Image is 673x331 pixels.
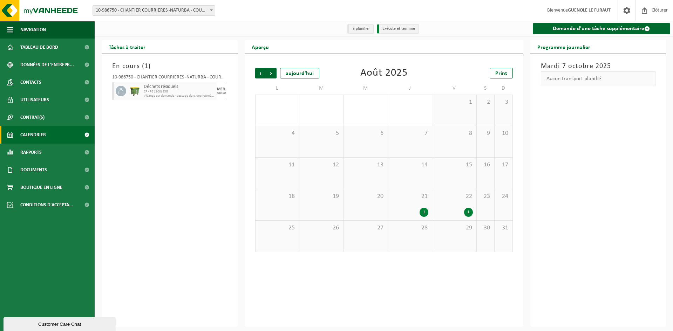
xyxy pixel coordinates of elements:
div: 08/10 [217,91,226,95]
td: M [299,82,344,95]
span: Conditions d'accepta... [20,196,73,214]
span: 9 [480,130,491,137]
span: Précédent [255,68,266,78]
span: Tableau de bord [20,39,58,56]
span: 14 [392,161,428,169]
td: D [495,82,512,95]
span: 28 [392,224,428,232]
span: Calendrier [20,126,46,144]
span: Vidange sur demande - passage dans une tournée fixe [144,94,215,98]
li: à planifier [347,24,374,34]
h3: Mardi 7 octobre 2025 [541,61,656,71]
span: Utilisateurs [20,91,49,109]
span: Boutique en ligne [20,179,62,196]
span: 26 [303,224,340,232]
td: L [255,82,299,95]
td: V [432,82,476,95]
a: Demande d'une tâche supplémentaire [533,23,671,34]
span: CP - PB 1100L DIB [144,90,215,94]
h2: Aperçu [245,40,276,54]
span: 21 [392,193,428,200]
span: 1 [144,63,148,70]
span: 23 [480,193,491,200]
span: 11 [259,161,295,169]
div: 1 [464,208,473,217]
strong: GUENOLE LE FURAUT [568,8,611,13]
td: M [344,82,388,95]
span: 31 [498,224,509,232]
div: MER. [217,87,226,91]
span: Navigation [20,21,46,39]
span: 24 [498,193,509,200]
span: Rapports [20,144,42,161]
span: 6 [347,130,384,137]
span: 10-986750 - CHANTIER COURRIERES -NATURBA - COURRIERES [93,6,215,15]
div: 10-986750 - CHANTIER COURRIERES -NATURBA - COURRIERES [112,75,227,82]
span: 2 [480,98,491,106]
span: 30 [480,224,491,232]
span: 25 [259,224,295,232]
span: Contacts [20,74,41,91]
span: Déchets résiduels [144,84,215,90]
span: 10-986750 - CHANTIER COURRIERES -NATURBA - COURRIERES [93,5,215,16]
span: 10 [498,130,509,137]
span: 18 [259,193,295,200]
span: 27 [347,224,384,232]
span: Print [495,71,507,76]
li: Exécuté et terminé [377,24,419,34]
span: 12 [303,161,340,169]
span: 22 [436,193,473,200]
iframe: chat widget [4,316,117,331]
h3: En cours ( ) [112,61,227,71]
span: 4 [259,130,295,137]
h2: Tâches à traiter [102,40,152,54]
div: 1 [420,208,428,217]
span: 1 [436,98,473,106]
span: 13 [347,161,384,169]
a: Print [490,68,513,78]
span: 16 [480,161,491,169]
h2: Programme journalier [530,40,597,54]
span: 29 [436,224,473,232]
td: S [477,82,495,95]
td: J [388,82,432,95]
span: 8 [436,130,473,137]
span: 15 [436,161,473,169]
span: 3 [498,98,509,106]
span: 7 [392,130,428,137]
div: Août 2025 [360,68,408,78]
div: aujourd'hui [280,68,319,78]
span: Documents [20,161,47,179]
span: Contrat(s) [20,109,45,126]
span: 20 [347,193,384,200]
span: Données de l'entrepr... [20,56,74,74]
span: Suivant [266,68,277,78]
span: 5 [303,130,340,137]
span: 19 [303,193,340,200]
img: WB-1100-HPE-GN-50 [130,86,140,96]
span: 17 [498,161,509,169]
div: Aucun transport planifié [541,71,656,86]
